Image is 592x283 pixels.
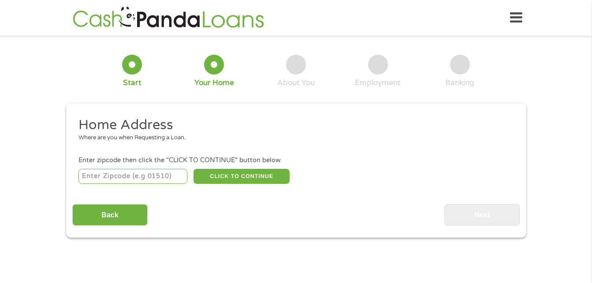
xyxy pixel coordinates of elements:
[445,78,474,88] div: Banking
[78,156,513,165] div: Enter zipcode then click the "CLICK TO CONTINUE" button below.
[444,204,520,226] input: Next
[277,78,315,88] div: About You
[194,78,234,88] div: Your Home
[123,78,141,88] div: Start
[78,134,507,142] div: Where are you when Requesting a Loan.
[78,169,187,184] input: Enter Zipcode (e.g 01510)
[194,169,290,184] button: CLICK TO CONTINUE
[70,5,267,30] img: GetLoanNow Logo
[78,116,507,134] h2: Home Address
[355,78,401,88] div: Employment
[72,204,148,226] input: Back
